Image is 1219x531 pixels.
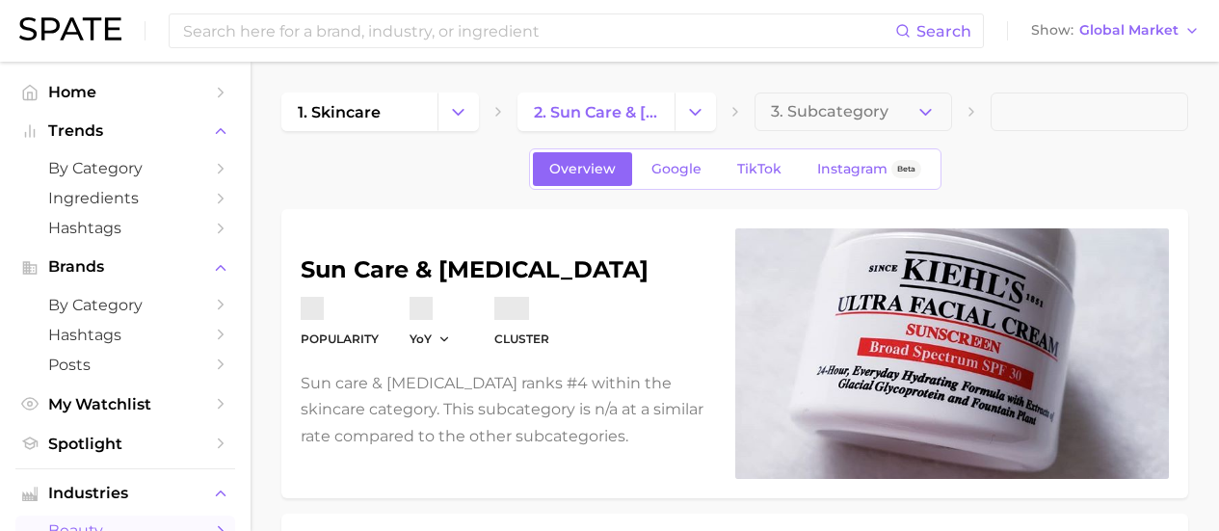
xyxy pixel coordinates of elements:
a: Hashtags [15,213,235,243]
dt: Popularity [301,328,379,351]
a: Hashtags [15,320,235,350]
h1: sun care & [MEDICAL_DATA] [301,258,712,281]
button: Change Category [437,93,479,131]
span: Beta [897,161,915,177]
span: My Watchlist [48,395,202,413]
a: My Watchlist [15,389,235,419]
button: Trends [15,117,235,146]
a: 1. skincare [281,93,437,131]
p: Sun care & [MEDICAL_DATA] ranks #4 within the skincare category. This subcategory is n/a at a sim... [301,370,712,449]
button: ShowGlobal Market [1026,18,1205,43]
span: Trends [48,122,202,140]
button: YoY [410,331,451,347]
span: 1. skincare [298,103,381,121]
span: Hashtags [48,326,202,344]
a: Ingredients [15,183,235,213]
span: Google [651,161,702,177]
span: 3. Subcategory [771,103,888,120]
span: Overview [549,161,616,177]
a: Home [15,77,235,107]
span: YoY [410,331,432,347]
span: Spotlight [48,435,202,453]
span: Home [48,83,202,101]
input: Search here for a brand, industry, or ingredient [181,14,895,47]
a: Google [635,152,718,186]
span: Hashtags [48,219,202,237]
a: 2. sun care & [MEDICAL_DATA] [517,93,674,131]
span: Brands [48,258,202,276]
a: Spotlight [15,429,235,459]
span: by Category [48,159,202,177]
span: Global Market [1079,25,1179,36]
button: Change Category [675,93,716,131]
button: 3. Subcategory [755,93,952,131]
span: Ingredients [48,189,202,207]
img: SPATE [19,17,121,40]
a: TikTok [721,152,798,186]
span: Show [1031,25,1073,36]
a: by Category [15,290,235,320]
span: 2. sun care & [MEDICAL_DATA] [534,103,657,121]
a: Overview [533,152,632,186]
span: Posts [48,356,202,374]
span: Instagram [817,161,888,177]
span: Industries [48,485,202,502]
button: Brands [15,252,235,281]
span: by Category [48,296,202,314]
dt: cluster [494,328,549,351]
a: by Category [15,153,235,183]
button: Industries [15,479,235,508]
a: Posts [15,350,235,380]
span: TikTok [737,161,782,177]
a: InstagramBeta [801,152,938,186]
span: Search [916,22,971,40]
